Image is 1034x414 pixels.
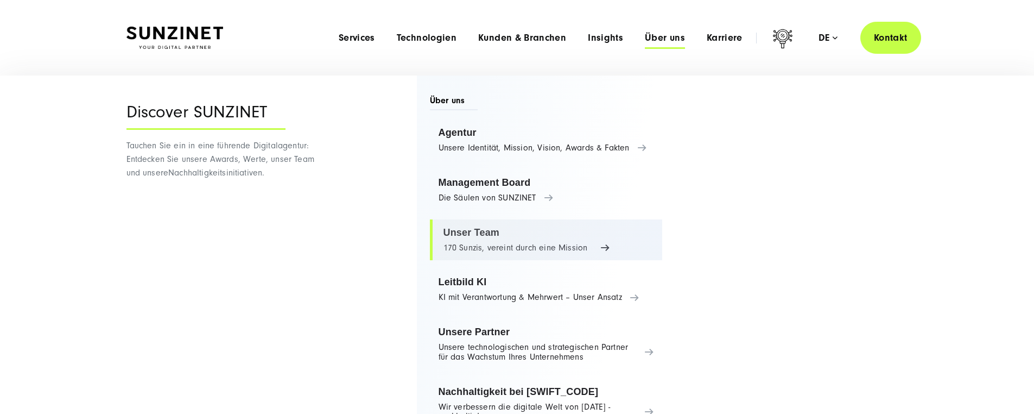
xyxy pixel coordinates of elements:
[339,33,375,43] a: Services
[819,33,838,43] div: de
[126,103,286,130] div: Discover SUNZINET
[860,22,921,54] a: Kontakt
[430,219,663,261] a: Unser Team 170 Sunzis, vereint durch eine Mission
[430,319,663,370] a: Unsere Partner Unsere technologischen und strategischen Partner für das Wachstum Ihres Unternehmens
[397,33,456,43] a: Technologien
[478,33,566,43] a: Kunden & Branchen
[430,269,663,310] a: Leitbild KI KI mit Verantwortung & Mehrwert – Unser Ansatz
[707,33,743,43] a: Karriere
[126,27,223,49] img: SUNZINET Full Service Digital Agentur
[430,95,478,110] span: Über uns
[430,170,663,211] a: Management Board Die Säulen von SUNZINET
[430,120,663,161] a: Agentur Unsere Identität, Mission, Vision, Awards & Fakten
[588,33,623,43] a: Insights
[645,33,685,43] a: Über uns
[126,141,314,178] span: Tauchen Sie ein in eine führende Digitalagentur: Entdecken Sie unsere Awards, Werte, unser Team u...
